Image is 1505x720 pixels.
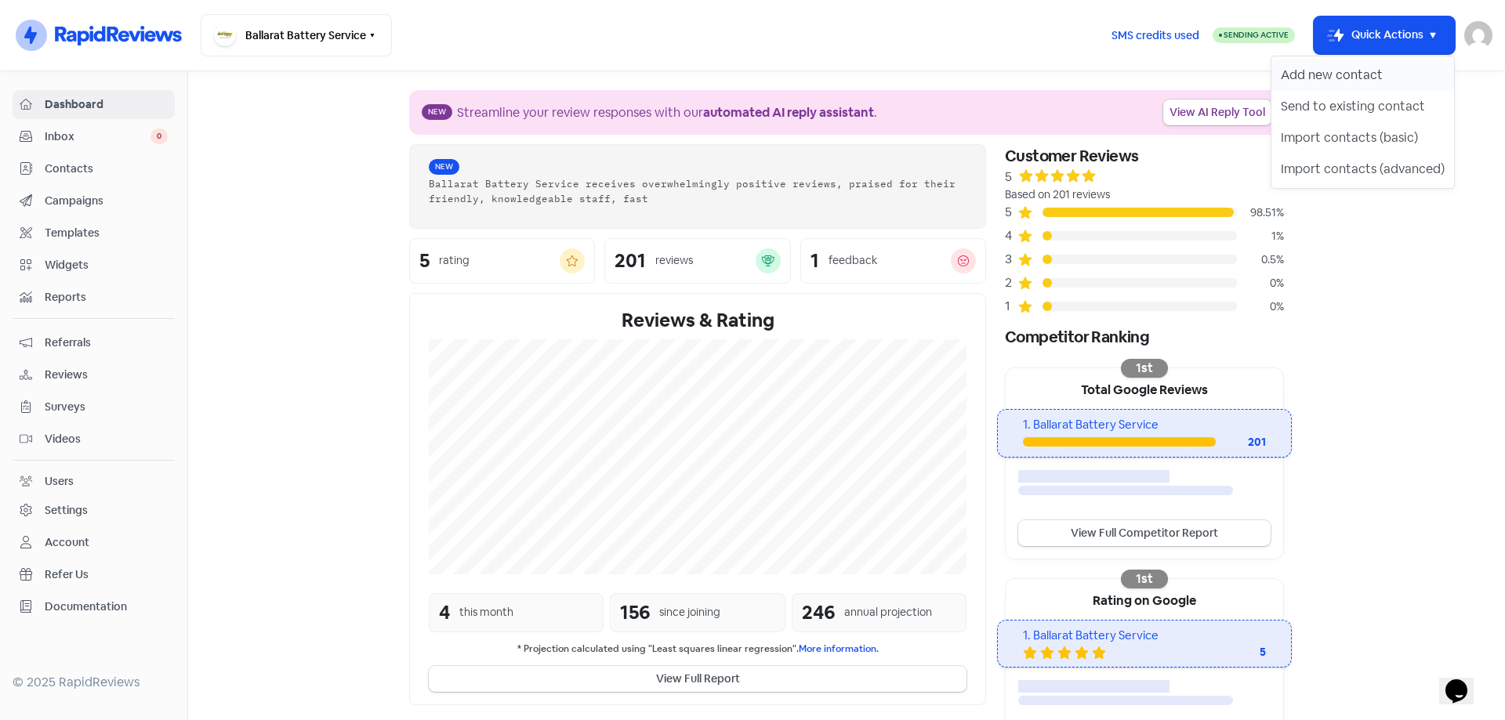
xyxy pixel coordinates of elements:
[13,360,175,389] a: Reviews
[1005,297,1017,316] div: 1
[13,122,175,151] a: Inbox 0
[45,128,150,145] span: Inbox
[422,104,452,120] span: New
[1112,27,1199,44] span: SMS credits used
[45,225,168,241] span: Templates
[1005,226,1017,245] div: 4
[1121,570,1168,588] div: 1st
[655,252,693,269] div: reviews
[150,128,168,144] span: 0
[45,566,168,583] span: Refer Us
[459,604,513,621] div: this month
[1005,250,1017,269] div: 3
[439,599,450,627] div: 4
[1237,204,1284,221] div: 98.51%
[45,502,88,519] div: Settings
[1018,520,1271,546] a: View Full Competitor Report
[45,431,168,447] span: Videos
[201,14,392,56] button: Ballarat Battery Service
[1237,228,1284,244] div: 1%
[800,238,986,284] a: 1feedback
[45,534,89,551] div: Account
[1098,26,1213,42] a: SMS credits used
[429,306,966,335] div: Reviews & Rating
[13,673,175,692] div: © 2025 RapidReviews
[13,251,175,280] a: Widgets
[1314,16,1455,54] button: Quick Actions
[429,642,966,657] small: * Projection calculated using "Least squares linear regression".
[1237,275,1284,291] div: 0%
[439,252,470,269] div: rating
[457,103,877,122] div: Streamline your review responses with our .
[13,560,175,589] a: Refer Us
[1006,579,1283,620] div: Rating on Google
[13,393,175,422] a: Surveys
[1439,657,1489,704] iframe: chat widget
[13,283,175,312] a: Reports
[45,473,74,490] div: Users
[659,604,720,621] div: since joining
[1203,644,1266,660] div: 5
[1023,627,1265,645] div: 1. Ballarat Battery Service
[1271,60,1454,91] button: Add new contact
[45,399,168,415] span: Surveys
[45,367,168,383] span: Reviews
[1005,168,1012,186] div: 5
[1271,154,1454,185] button: Import contacts (advanced)
[45,289,168,306] span: Reports
[1216,434,1266,450] div: 201
[13,186,175,215] a: Campaigns
[13,592,175,621] a: Documentation
[1005,273,1017,292] div: 2
[799,642,879,655] a: More information.
[429,666,966,692] button: View Full Report
[45,257,168,273] span: Widgets
[1023,416,1265,434] div: 1. Ballarat Battery Service
[703,104,874,121] b: automated AI reply assistant
[1121,359,1168,378] div: 1st
[1271,122,1454,154] button: Import contacts (basic)
[1005,325,1284,349] div: Competitor Ranking
[1237,298,1284,315] div: 0%
[811,251,819,270] div: 1
[844,604,932,621] div: annual projection
[45,193,168,209] span: Campaigns
[802,599,835,627] div: 246
[13,496,175,525] a: Settings
[1237,251,1284,268] div: 0.5%
[1006,368,1283,409] div: Total Google Reviews
[13,467,175,496] a: Users
[45,599,168,615] span: Documentation
[13,528,175,557] a: Account
[45,161,168,177] span: Contacts
[1005,186,1284,203] div: Based on 201 reviews
[1224,30,1289,40] span: Sending Active
[13,90,175,119] a: Dashboard
[13,425,175,454] a: Videos
[1213,26,1295,45] a: Sending Active
[1271,91,1454,122] button: Send to existing contact
[615,251,646,270] div: 201
[429,176,966,206] div: Ballarat Battery Service receives overwhelmingly positive reviews, praised for their friendly, kn...
[13,328,175,357] a: Referrals
[1005,144,1284,168] div: Customer Reviews
[419,251,430,270] div: 5
[13,154,175,183] a: Contacts
[604,238,790,284] a: 201reviews
[1163,99,1271,125] a: View AI Reply Tool
[620,599,650,627] div: 156
[45,335,168,351] span: Referrals
[13,219,175,248] a: Templates
[429,159,459,175] span: New
[1464,21,1492,49] img: User
[1005,203,1017,222] div: 5
[45,96,168,113] span: Dashboard
[409,238,595,284] a: 5rating
[829,252,877,269] div: feedback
